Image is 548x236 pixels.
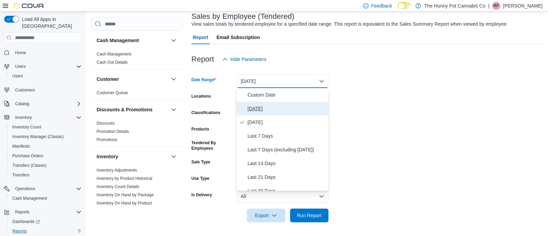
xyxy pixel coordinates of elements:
[170,36,178,45] button: Cash Management
[12,73,23,79] span: Users
[297,212,322,219] span: Run Report
[97,106,168,113] button: Discounts & Promotions
[97,121,115,126] a: Discounts
[191,176,209,181] label: Use Type
[10,123,82,131] span: Inventory Count
[97,37,168,44] button: Cash Management
[15,50,26,55] span: Home
[12,172,29,178] span: Transfers
[7,161,84,170] button: Transfers (Classic)
[10,171,32,179] a: Transfers
[12,49,29,57] a: Home
[97,176,152,181] a: Inventory by Product Historical
[10,227,82,235] span: Reports
[97,106,152,113] h3: Discounts & Promotions
[290,209,328,222] button: Run Report
[97,192,154,198] span: Inventory On Hand by Package
[191,159,210,165] label: Sale Type
[10,123,44,131] a: Inventory Count
[97,129,129,134] a: Promotion Details
[1,113,84,122] button: Inventory
[10,133,66,141] a: Inventory Manager (Classic)
[10,72,26,80] a: Users
[97,60,128,65] a: Cash Out Details
[12,100,32,108] button: Catalog
[191,12,295,21] h3: Sales by Employee (Tendered)
[19,16,82,29] span: Load All Apps in [GEOGRAPHIC_DATA]
[12,62,82,71] span: Users
[191,21,508,28] div: View sales totals by tendered employee for a specified date range. This report is equivalent to t...
[10,227,29,235] a: Reports
[12,185,82,193] span: Operations
[10,218,82,226] span: Dashboards
[191,192,212,198] label: Is Delivery
[12,113,82,122] span: Inventory
[12,62,28,71] button: Users
[247,209,285,222] button: Export
[191,77,216,83] label: Date Range
[10,194,50,202] a: Cash Management
[193,30,208,44] span: Report
[248,187,326,195] span: Last 30 Days
[12,113,35,122] button: Inventory
[248,91,326,99] span: Custom Date
[97,153,168,160] button: Inventory
[12,208,82,216] span: Reports
[12,153,43,159] span: Purchase Orders
[248,132,326,140] span: Last 7 Days
[12,185,38,193] button: Operations
[216,30,260,44] span: Email Subscription
[97,137,117,142] span: Promotions
[191,110,221,115] label: Classifications
[231,56,266,63] span: Hide Parameters
[15,115,32,120] span: Inventory
[237,88,328,191] div: Select listbox
[91,50,183,69] div: Cash Management
[12,86,82,94] span: Customers
[97,137,117,142] a: Promotions
[91,119,183,147] div: Discounts & Promotions
[12,86,38,94] a: Customers
[424,2,485,10] p: The Hunny Pot Cannabis Co
[97,90,128,96] span: Customer Queue
[14,2,45,9] img: Cova
[248,146,326,154] span: Last 7 Days (excluding [DATE])
[10,142,82,150] span: Manifests
[97,201,152,206] a: Inventory On Hand by Product
[12,196,47,201] span: Cash Management
[97,184,139,189] a: Inventory Count Details
[237,74,328,88] button: [DATE]
[15,209,29,215] span: Reports
[15,87,35,93] span: Customers
[12,208,32,216] button: Reports
[97,76,119,83] h3: Customer
[1,99,84,109] button: Catalog
[97,153,118,160] h3: Inventory
[494,2,499,10] span: RF
[97,76,168,83] button: Customer
[15,101,29,107] span: Catalog
[10,161,49,170] a: Transfers (Classic)
[12,219,40,224] span: Dashboards
[7,217,84,226] a: Dashboards
[97,168,137,173] a: Inventory Adjustments
[503,2,543,10] p: [PERSON_NAME]
[97,52,131,57] a: Cash Management
[170,75,178,83] button: Customer
[10,161,82,170] span: Transfers (Classic)
[248,159,326,167] span: Last 14 Days
[1,207,84,217] button: Reports
[7,122,84,132] button: Inventory Count
[248,104,326,113] span: [DATE]
[191,94,211,99] label: Locations
[170,105,178,114] button: Discounts & Promotions
[10,152,46,160] a: Purchase Orders
[371,2,392,9] span: Feedback
[248,173,326,181] span: Last 21 Days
